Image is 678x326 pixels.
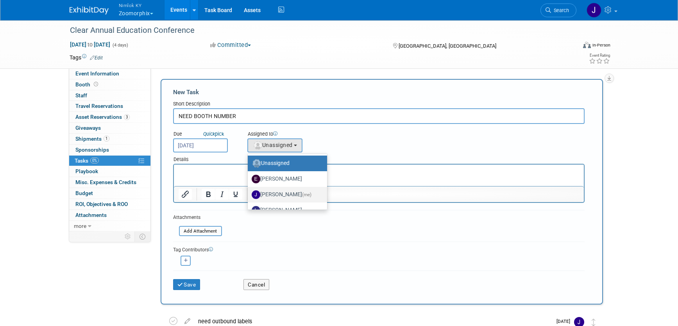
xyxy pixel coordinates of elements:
td: Personalize Event Tab Strip [121,231,135,242]
div: Clear Annual Education Conference [67,23,565,38]
span: more [74,223,86,229]
div: Tag Contributors [173,245,585,253]
div: In-Person [592,42,610,48]
button: Committed [208,41,254,49]
span: Tasks [75,158,99,164]
img: L.jpg [252,206,260,215]
span: [DATE] [DATE] [70,41,111,48]
span: Unassigned [253,142,293,148]
a: Booth [69,79,150,90]
button: Bold [202,189,215,200]
div: Event Rating [589,54,610,57]
button: Save [173,279,200,290]
label: [PERSON_NAME] [252,204,319,217]
label: Unassigned [252,157,319,170]
div: Details [173,152,585,164]
a: Playbook [69,166,150,177]
div: New Task [173,88,585,97]
img: Unassigned-User-Icon.png [252,159,261,168]
span: Event Information [75,70,119,77]
a: Giveaways [69,123,150,133]
span: Sponsorships [75,147,109,153]
span: (me) [302,192,311,197]
a: Event Information [69,68,150,79]
span: 1 [104,136,109,142]
div: Attachments [173,214,222,221]
span: Attachments [75,212,107,218]
span: Giveaways [75,125,101,131]
a: Edit [90,55,103,61]
span: (4 days) [112,43,128,48]
span: Budget [75,190,93,196]
span: Playbook [75,168,98,174]
a: Sponsorships [69,145,150,155]
a: Shipments1 [69,134,150,144]
td: Tags [70,54,103,61]
span: Booth [75,81,100,88]
a: Asset Reservations3 [69,112,150,122]
a: Tasks0% [69,156,150,166]
a: Misc. Expenses & Credits [69,177,150,188]
label: [PERSON_NAME] [252,173,319,185]
button: Cancel [243,279,269,290]
td: Toggle Event Tabs [134,231,150,242]
img: Format-Inperson.png [583,42,591,48]
a: Budget [69,188,150,199]
div: Assigned to [247,131,342,138]
img: J.jpg [252,190,260,199]
span: Travel Reservations [75,103,123,109]
div: Due [173,131,236,138]
a: Search [540,4,576,17]
div: Event Format [530,41,611,52]
div: Short Description [173,100,585,108]
a: Quickpick [202,131,225,137]
span: Search [551,7,569,13]
span: Misc. Expenses & Credits [75,179,136,185]
span: Shipments [75,136,109,142]
span: [DATE] [556,319,574,324]
span: 0% [90,158,99,163]
a: Staff [69,90,150,101]
button: Underline [229,189,242,200]
span: Staff [75,92,87,99]
img: Jamie Dunn [587,3,601,18]
a: Attachments [69,210,150,220]
span: Booth not reserved yet [92,81,100,87]
button: Unassigned [247,138,303,152]
input: Due Date [173,138,228,152]
i: Quick [203,131,215,137]
span: [GEOGRAPHIC_DATA], [GEOGRAPHIC_DATA] [399,43,496,49]
span: Nimlok KY [119,1,153,9]
a: edit [181,318,194,325]
input: Name of task or a short description [173,108,585,124]
img: ExhibitDay [70,7,109,14]
span: to [86,41,94,48]
a: Travel Reservations [69,101,150,111]
span: ROI, Objectives & ROO [75,201,128,207]
button: Italic [215,189,229,200]
i: Move task [592,319,596,326]
img: E.jpg [252,175,260,183]
label: [PERSON_NAME] [252,188,319,201]
a: ROI, Objectives & ROO [69,199,150,210]
button: Insert/edit link [179,189,192,200]
iframe: Rich Text Area [174,165,584,186]
a: more [69,221,150,231]
span: Asset Reservations [75,114,130,120]
span: 3 [124,114,130,120]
